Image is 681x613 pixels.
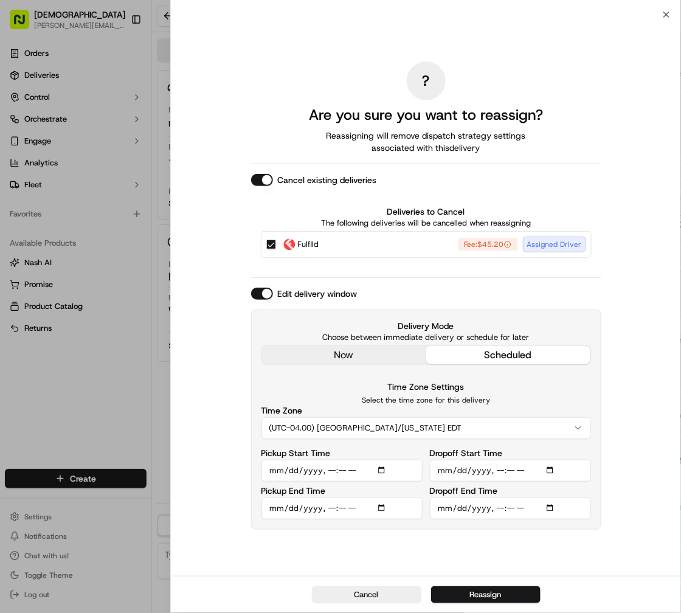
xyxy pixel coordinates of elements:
label: Pickup End Time [261,487,326,495]
span: API Documentation [115,176,195,188]
button: Cancel [312,586,421,603]
div: We're available if you need us! [41,128,154,137]
label: Time Zone Settings [388,381,465,392]
label: Pickup Start Time [261,449,331,457]
span: Knowledge Base [24,176,93,188]
a: 💻API Documentation [98,171,200,193]
p: Welcome 👋 [12,48,221,68]
label: Deliveries to Cancel [261,206,592,218]
span: Pylon [121,206,147,215]
label: Edit delivery window [278,288,358,300]
button: Start new chat [207,119,221,134]
span: Reassigning will remove dispatch strategy settings associated with this delivery [309,130,543,154]
div: Fee: $45.20 [458,238,518,251]
img: 1736555255976-a54dd68f-1ca7-489b-9aae-adbdc363a1c4 [12,116,34,137]
label: Time Zone [261,406,303,415]
p: The following deliveries will be cancelled when reassigning [261,218,592,229]
a: 📗Knowledge Base [7,171,98,193]
a: Powered byPylon [86,205,147,215]
button: now [262,346,426,364]
div: 💻 [103,177,112,187]
input: Got a question? Start typing here... [32,78,219,91]
label: Cancel existing deliveries [278,174,377,186]
label: Dropoff Start Time [430,449,503,457]
button: FulflldFulflldAssigned Driver [458,238,518,251]
h2: Are you sure you want to reassign? [309,105,543,125]
label: Delivery Mode [261,320,591,332]
img: Fulflld [283,238,296,251]
span: Fulflld [298,238,319,251]
div: 📗 [12,177,22,187]
img: Nash [12,12,36,36]
p: Choose between immediate delivery or schedule for later [261,332,591,343]
div: ? [407,61,446,100]
button: Reassign [431,586,541,603]
div: Start new chat [41,116,199,128]
label: Dropoff End Time [430,487,498,495]
button: scheduled [426,346,590,364]
p: Select the time zone for this delivery [261,395,591,405]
